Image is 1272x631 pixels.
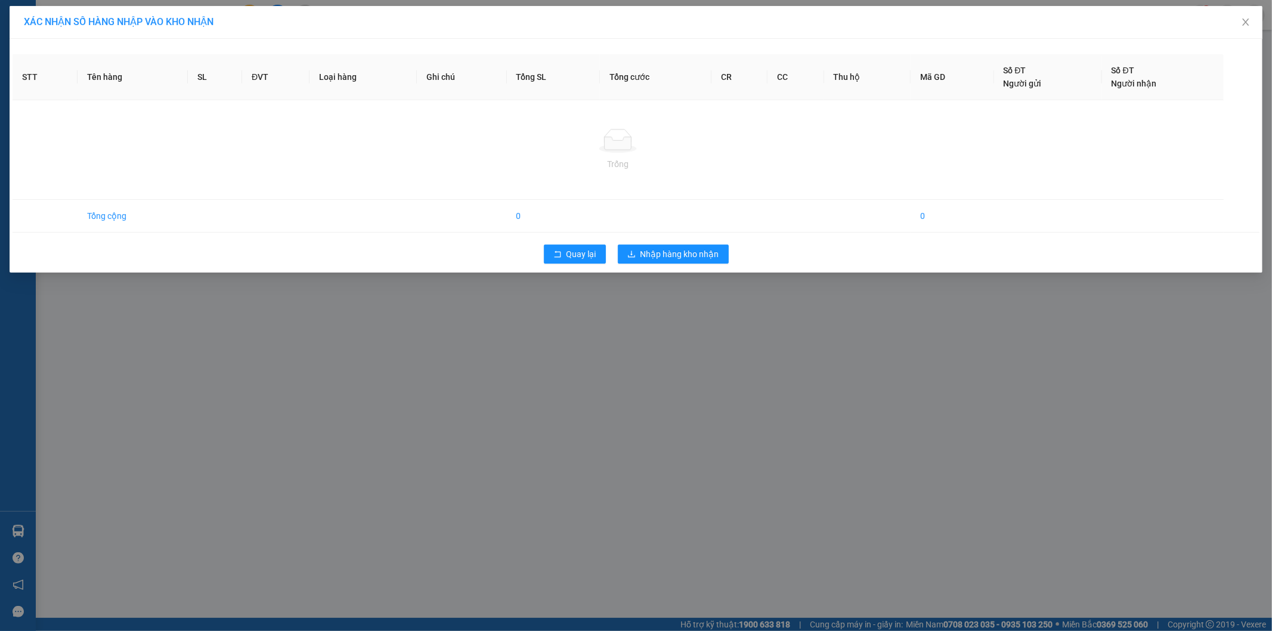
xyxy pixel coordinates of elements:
span: Người gửi [1004,79,1042,88]
td: 0 [507,200,601,233]
th: Tên hàng [78,54,188,100]
span: download [627,250,636,259]
span: close [1241,17,1251,27]
th: STT [13,54,78,100]
span: Số ĐT [1004,66,1026,75]
span: Nhập hàng kho nhận [640,248,719,261]
td: Tổng cộng [78,200,188,233]
div: Trống [22,157,1214,171]
th: CC [767,54,824,100]
th: Ghi chú [417,54,507,100]
th: Loại hàng [310,54,416,100]
span: rollback [553,250,562,259]
button: rollbackQuay lại [544,245,606,264]
span: XÁC NHẬN SỐ HÀNG NHẬP VÀO KHO NHẬN [24,16,213,27]
th: ĐVT [242,54,310,100]
th: Mã GD [911,54,994,100]
th: Tổng cước [600,54,711,100]
td: 0 [911,200,994,233]
button: downloadNhập hàng kho nhận [618,245,729,264]
th: Thu hộ [824,54,911,100]
th: SL [188,54,242,100]
span: Người nhận [1112,79,1157,88]
th: CR [711,54,767,100]
button: Close [1229,6,1262,39]
span: Số ĐT [1112,66,1134,75]
span: Quay lại [567,248,596,261]
th: Tổng SL [507,54,601,100]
